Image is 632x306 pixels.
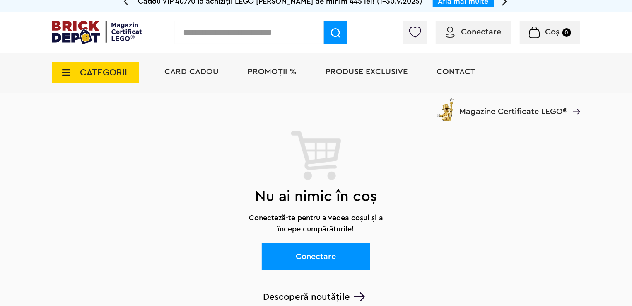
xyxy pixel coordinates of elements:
[437,68,475,76] a: Contact
[446,28,501,36] a: Conectare
[248,68,297,76] a: PROMOȚII %
[545,28,560,36] span: Coș
[461,28,501,36] span: Conectare
[52,291,576,302] a: Descoperă noutățile
[262,243,370,270] a: Conectare
[562,28,571,37] small: 0
[52,181,580,212] h2: Nu ai nimic în coș
[354,292,365,301] img: Arrow%20-%20Down.svg
[80,68,127,77] span: CATEGORII
[241,212,391,235] p: Conecteză-te pentru a vedea coșul și a începe cumpărăturile!
[326,68,408,76] a: Produse exclusive
[164,68,219,76] a: Card Cadou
